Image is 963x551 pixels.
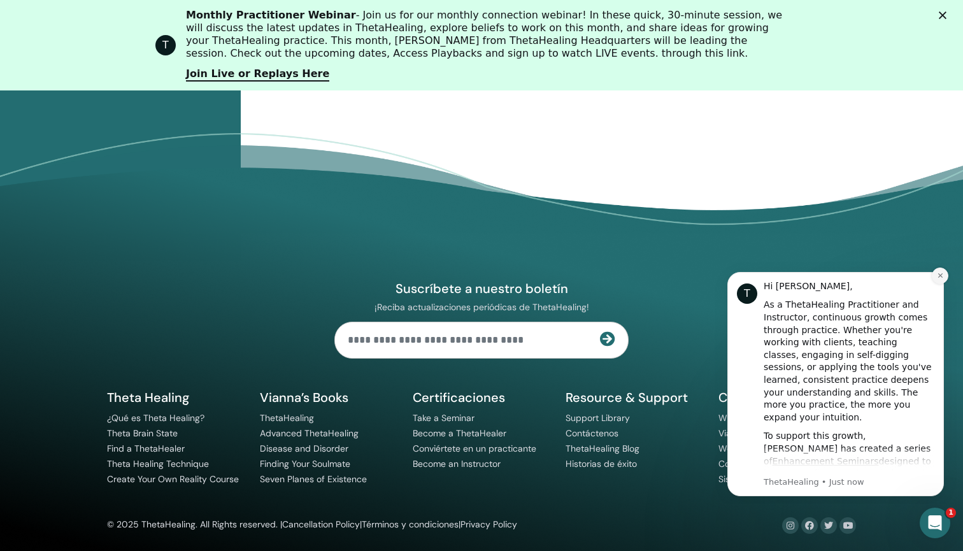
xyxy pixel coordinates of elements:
[566,427,618,439] a: Contáctenos
[107,389,245,406] h5: Theta Healing
[920,508,950,538] iframe: Intercom live chat
[939,11,952,19] div: Close
[55,216,226,227] p: Message from ThetaHealing, sent Just now
[107,473,239,485] a: Create Your Own Reality Course
[566,389,703,406] h5: Resource & Support
[413,458,501,469] a: Become an Instructor
[362,519,459,530] a: Términos y condiciones
[107,412,204,424] a: ¿Qué es Theta Healing?
[282,519,360,530] a: Cancellation Policy
[107,458,209,469] a: Theta Healing Technique
[260,389,397,406] h5: Vianna’s Books
[413,389,550,406] h5: Certificaciones
[334,280,629,297] h4: Suscríbete a nuestro boletín
[260,458,350,469] a: Finding Your Soulmate
[460,519,517,530] a: Privacy Policy
[107,427,178,439] a: Theta Brain State
[107,443,185,454] a: Find a ThetaHealer
[566,412,630,424] a: Support Library
[413,412,474,424] a: Take a Seminar
[260,473,367,485] a: Seven Planes of Existence
[413,427,506,439] a: Become a ThetaHealer
[708,261,963,504] iframe: Intercom notifications message
[64,196,171,206] a: Enhancement Seminars
[260,443,348,454] a: Disease and Disorder
[413,443,536,454] a: Conviértete en un practicante
[334,301,629,313] p: ¡Reciba actualizaciones periódicas de ThetaHealing!
[186,9,787,60] div: - Join us for our monthly connection webinar! In these quick, 30-minute session, we will discuss ...
[566,458,637,469] a: Historias de éxito
[55,169,226,307] div: To support this growth, [PERSON_NAME] has created a series of designed to help you refine your kn...
[946,508,956,518] span: 1
[260,412,314,424] a: ThetaHealing
[566,443,639,454] a: ThetaHealing Blog
[155,35,176,55] div: Profile image for ThetaHealing
[186,9,356,21] b: Monthly Practitioner Webinar
[260,427,359,439] a: Advanced ThetaHealing
[186,68,329,82] a: Join Live or Replays Here
[224,7,240,24] button: Dismiss notification
[107,517,517,533] div: © 2025 ThetaHealing. All Rights reserved. | | |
